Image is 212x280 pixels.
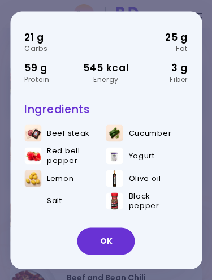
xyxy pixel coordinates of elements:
[47,174,74,183] span: Lemon
[133,45,188,52] div: Fat
[129,174,161,183] span: Olive oil
[133,30,188,45] div: 25 g
[79,61,133,76] div: 545 kcal
[129,151,155,161] span: Yogurt
[77,227,135,255] button: OK
[47,147,98,166] span: Red bell pepper
[24,61,79,76] div: 59 g
[129,128,172,138] span: Cucumber
[47,196,62,206] span: Salt
[24,45,79,52] div: Carbs
[24,102,188,117] h3: Ingredients
[133,61,188,76] div: 3 g
[129,192,180,211] span: Black pepper
[24,30,79,45] div: 21 g
[133,76,188,83] div: Fiber
[47,128,90,138] span: Beef steak
[24,76,79,83] div: Protein
[79,76,133,83] div: Energy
